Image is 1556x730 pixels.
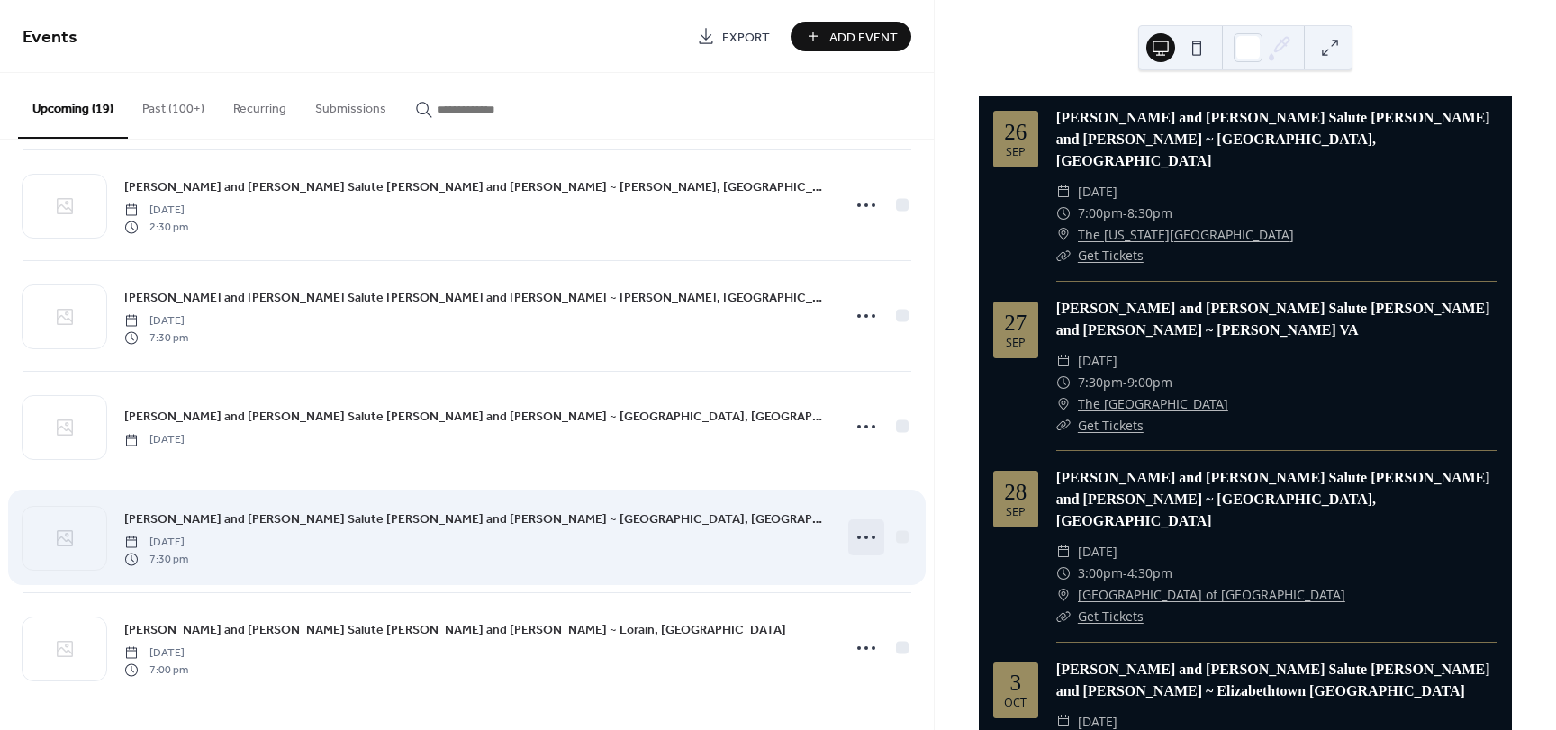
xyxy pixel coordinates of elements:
[1056,563,1071,584] div: ​
[1006,147,1026,158] div: Sep
[1078,417,1144,434] a: Get Tickets
[124,329,188,346] span: 7:30 pm
[124,203,188,219] span: [DATE]
[1006,338,1026,349] div: Sep
[1078,541,1117,563] span: [DATE]
[1056,301,1490,338] a: [PERSON_NAME] and [PERSON_NAME] Salute [PERSON_NAME] and [PERSON_NAME] ~ [PERSON_NAME] VA
[124,287,829,308] a: [PERSON_NAME] and [PERSON_NAME] Salute [PERSON_NAME] and [PERSON_NAME] ~ [PERSON_NAME], [GEOGRAPH...
[124,432,185,448] span: [DATE]
[1078,584,1345,606] a: [GEOGRAPHIC_DATA] of [GEOGRAPHIC_DATA]
[1004,121,1027,143] div: 26
[1056,110,1490,168] a: [PERSON_NAME] and [PERSON_NAME] Salute [PERSON_NAME] and [PERSON_NAME] ~ [GEOGRAPHIC_DATA], [GEOG...
[124,510,829,529] span: [PERSON_NAME] and [PERSON_NAME] Salute [PERSON_NAME] and [PERSON_NAME] ~ [GEOGRAPHIC_DATA], [GEOG...
[1010,671,1022,694] div: 3
[124,619,786,640] a: [PERSON_NAME] and [PERSON_NAME] Salute [PERSON_NAME] and [PERSON_NAME] ~ Lorain, [GEOGRAPHIC_DATA]
[1123,372,1127,393] span: -
[1056,393,1071,415] div: ​
[1078,608,1144,625] a: Get Tickets
[791,22,911,51] button: Add Event
[1078,563,1123,584] span: 3:00pm
[124,289,829,308] span: [PERSON_NAME] and [PERSON_NAME] Salute [PERSON_NAME] and [PERSON_NAME] ~ [PERSON_NAME], [GEOGRAPH...
[124,621,786,640] span: [PERSON_NAME] and [PERSON_NAME] Salute [PERSON_NAME] and [PERSON_NAME] ~ Lorain, [GEOGRAPHIC_DATA]
[1004,698,1027,709] div: Oct
[1123,203,1127,224] span: -
[1056,181,1071,203] div: ​
[124,176,829,197] a: [PERSON_NAME] and [PERSON_NAME] Salute [PERSON_NAME] and [PERSON_NAME] ~ [PERSON_NAME], [GEOGRAPH...
[1056,203,1071,224] div: ​
[1006,507,1026,518] div: Sep
[722,28,770,47] span: Export
[23,20,77,55] span: Events
[124,509,829,529] a: [PERSON_NAME] and [PERSON_NAME] Salute [PERSON_NAME] and [PERSON_NAME] ~ [GEOGRAPHIC_DATA], [GEOG...
[1078,350,1117,372] span: [DATE]
[124,551,188,567] span: 7:30 pm
[1078,247,1144,264] a: Get Tickets
[124,313,188,329] span: [DATE]
[1127,563,1172,584] span: 4:30pm
[124,645,188,662] span: [DATE]
[124,662,188,678] span: 7:00 pm
[301,73,401,137] button: Submissions
[1078,203,1123,224] span: 7:00pm
[1056,245,1071,266] div: ​
[1056,224,1071,246] div: ​
[829,28,898,47] span: Add Event
[1127,372,1172,393] span: 9:00pm
[1123,563,1127,584] span: -
[1078,224,1294,246] a: The [US_STATE][GEOGRAPHIC_DATA]
[1056,541,1071,563] div: ​
[1127,203,1172,224] span: 8:30pm
[1078,181,1117,203] span: [DATE]
[1056,350,1071,372] div: ​
[124,178,829,197] span: [PERSON_NAME] and [PERSON_NAME] Salute [PERSON_NAME] and [PERSON_NAME] ~ [PERSON_NAME], [GEOGRAPH...
[1078,372,1123,393] span: 7:30pm
[1078,393,1228,415] a: The [GEOGRAPHIC_DATA]
[1056,606,1071,627] div: ​
[1056,470,1490,528] a: [PERSON_NAME] and [PERSON_NAME] Salute [PERSON_NAME] and [PERSON_NAME] ~ [GEOGRAPHIC_DATA], [GEOG...
[1056,415,1071,437] div: ​
[124,219,188,235] span: 2:30 pm
[124,535,188,551] span: [DATE]
[1056,584,1071,606] div: ​
[124,406,829,427] a: [PERSON_NAME] and [PERSON_NAME] Salute [PERSON_NAME] and [PERSON_NAME] ~ [GEOGRAPHIC_DATA], [GEOG...
[683,22,783,51] a: Export
[128,73,219,137] button: Past (100+)
[1056,662,1490,698] a: [PERSON_NAME] and [PERSON_NAME] Salute [PERSON_NAME] and [PERSON_NAME] ~ Elizabethtown [GEOGRAPHI...
[18,73,128,139] button: Upcoming (19)
[1004,481,1027,503] div: 28
[219,73,301,137] button: Recurring
[1056,372,1071,393] div: ​
[124,408,829,427] span: [PERSON_NAME] and [PERSON_NAME] Salute [PERSON_NAME] and [PERSON_NAME] ~ [GEOGRAPHIC_DATA], [GEOG...
[1004,311,1027,334] div: 27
